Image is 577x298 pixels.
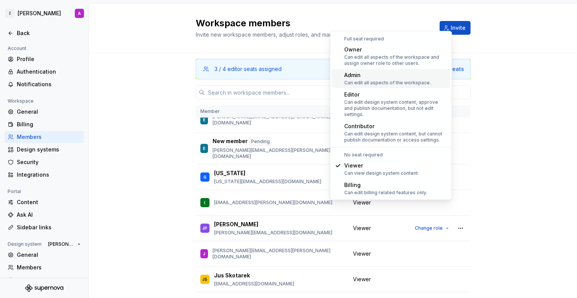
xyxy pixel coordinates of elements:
[344,131,447,143] div: Can edit design system content, but cannot publish documentation or access settings.
[332,152,450,158] div: No seat required
[17,133,81,141] div: Members
[196,105,348,118] th: Member
[25,284,63,292] svg: Supernova Logo
[5,240,45,249] div: Design system
[353,250,371,258] span: Viewer
[5,143,84,156] a: Design systems
[5,97,37,106] div: Workspace
[213,114,344,126] p: [PERSON_NAME][EMAIL_ADDRESS][PERSON_NAME][DOMAIN_NAME]
[17,146,81,153] div: Design systems
[344,122,447,130] div: Contributor
[203,173,206,181] div: G
[17,198,81,206] div: Content
[5,261,84,274] a: Members
[205,85,471,99] input: Search in workspace members...
[411,223,452,234] button: Change role
[5,274,84,286] a: Versions
[204,199,205,206] div: I
[344,80,431,86] div: Can edit all aspects of the workspace.
[5,169,84,181] a: Integrations
[5,187,24,196] div: Portal
[213,137,248,146] p: New member
[48,241,74,247] span: [PERSON_NAME]
[344,91,447,98] div: Editor
[17,251,81,259] div: General
[344,54,447,66] div: Can edit all aspects of the workspace and assign owner role to other users.
[332,36,450,42] div: Full seat required
[203,250,205,258] div: J
[344,181,427,189] div: Billing
[5,156,84,168] a: Security
[17,224,81,231] div: Sidebar links
[5,131,84,143] a: Members
[213,147,344,159] p: [PERSON_NAME][EMAIL_ADDRESS][PERSON_NAME][DOMAIN_NAME]
[17,68,81,76] div: Authentication
[5,106,84,118] a: General
[214,200,332,206] p: [EMAIL_ADDRESS][PERSON_NAME][DOMAIN_NAME]
[196,31,370,38] span: Invite new workspace members, adjust roles, and manage your team.
[18,10,61,17] div: [PERSON_NAME]
[5,53,84,65] a: Profile
[5,66,84,78] a: Authentication
[5,27,84,39] a: Back
[17,108,81,116] div: General
[5,249,84,261] a: General
[344,162,419,169] div: Viewer
[344,99,447,118] div: Can edit design system content, approve and publish documentation, but not edit settings.
[214,272,250,279] p: Jus Skotarek
[17,211,81,219] div: Ask AI
[214,281,294,287] p: [EMAIL_ADDRESS][DOMAIN_NAME]
[214,230,332,236] p: [PERSON_NAME][EMAIL_ADDRESS][DOMAIN_NAME]
[415,225,443,231] span: Change role
[214,179,321,185] p: [US_STATE][EMAIL_ADDRESS][DOMAIN_NAME]
[214,169,245,177] p: [US_STATE]
[5,44,29,53] div: Account
[5,78,84,90] a: Notifications
[451,24,466,32] span: Invite
[78,10,81,16] div: A
[344,71,431,79] div: Admin
[5,118,84,130] a: Billing
[353,224,371,232] span: Viewer
[353,199,371,206] span: Viewer
[214,221,258,228] p: [PERSON_NAME]
[5,9,15,18] div: Z
[2,5,87,22] button: Z[PERSON_NAME]A
[202,224,207,232] div: JP
[203,116,205,124] div: E
[17,171,81,179] div: Integrations
[202,275,207,283] div: JS
[5,221,84,234] a: Sidebar links
[344,170,419,176] div: Can view design system content.
[17,55,81,63] div: Profile
[17,264,81,271] div: Members
[330,31,452,200] div: Suggestions
[203,145,205,152] div: E
[17,81,81,88] div: Notifications
[344,190,427,196] div: Can edit billing related features only.
[17,29,81,37] div: Back
[17,276,81,284] div: Versions
[196,17,430,29] h2: Workspace members
[353,275,371,283] span: Viewer
[5,209,84,221] a: Ask AI
[249,137,272,146] div: Pending
[213,248,344,260] p: [PERSON_NAME][EMAIL_ADDRESS][PERSON_NAME][DOMAIN_NAME]
[344,46,447,53] div: Owner
[17,158,81,166] div: Security
[440,21,471,35] button: Invite
[214,65,282,73] div: 3 / 4 editor seats assigned
[5,196,84,208] a: Content
[17,121,81,128] div: Billing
